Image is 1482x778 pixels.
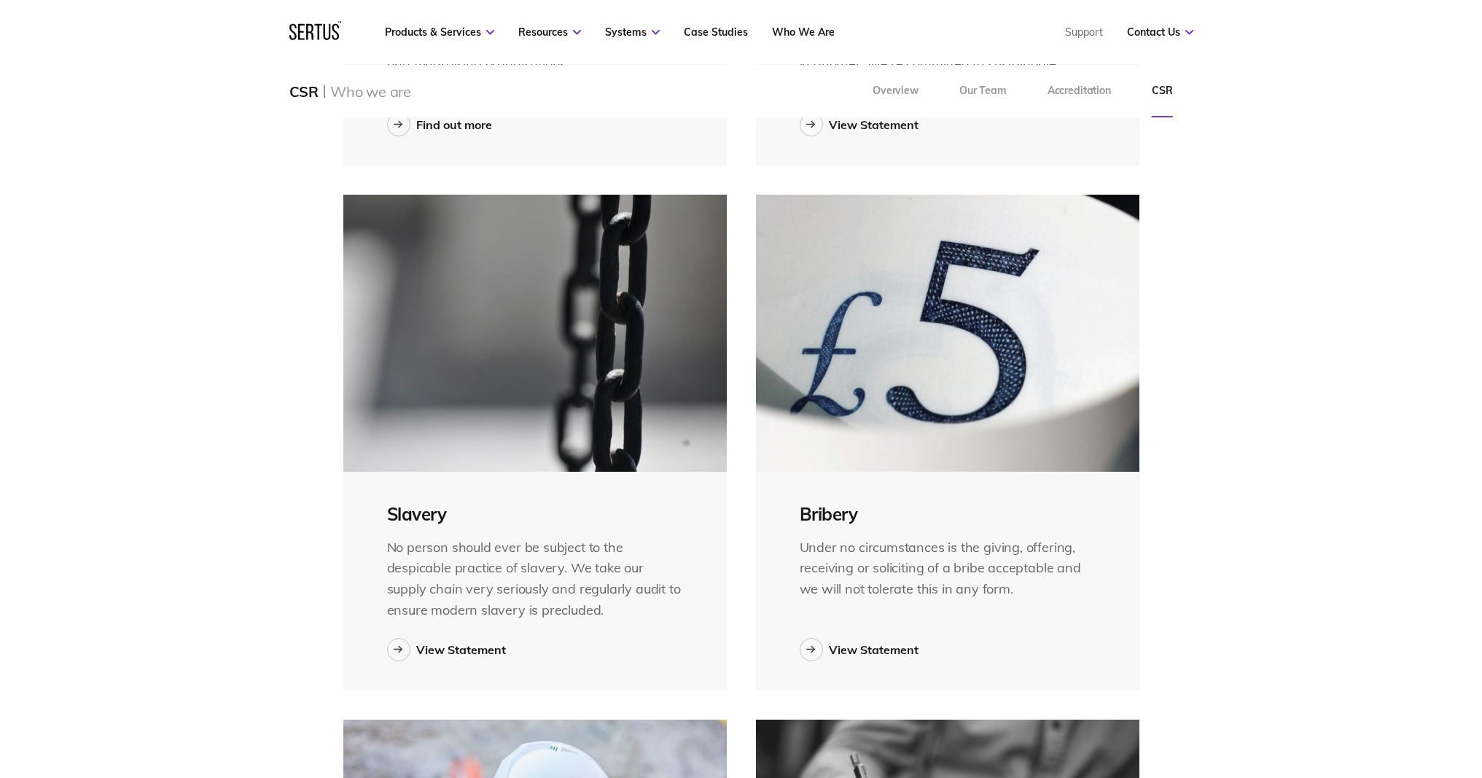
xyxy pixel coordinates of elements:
a: Products & Services [385,26,494,39]
div: Find out more [416,117,492,132]
div: View Statement [829,642,919,657]
div: CSR [289,82,319,101]
a: Contact Us [1127,26,1193,39]
div: Slavery [387,501,683,527]
a: Overview [852,65,939,117]
a: Case Studies [684,26,748,39]
a: Accreditation [1027,65,1131,117]
a: Find out more [387,113,683,136]
a: Support [1065,26,1103,39]
div: Who we are [330,82,411,101]
a: View Statement [800,638,1096,661]
div: No person should ever be subject to the despicable practice of slavery. We take our supply chain ... [387,537,683,621]
div: View Statement [829,117,919,132]
iframe: Chat Widget [1409,708,1482,778]
a: View Statement [800,113,1096,136]
a: Systems [605,26,660,39]
a: Who We Are [772,26,835,39]
div: Bribery [800,501,1096,527]
a: Our Team [939,65,1027,117]
div: View Statement [416,642,506,657]
a: View Statement [387,638,683,661]
a: Resources [518,26,581,39]
div: Under no circumstances is the giving, offering, receiving or soliciting of a bribe acceptable and... [800,537,1096,600]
